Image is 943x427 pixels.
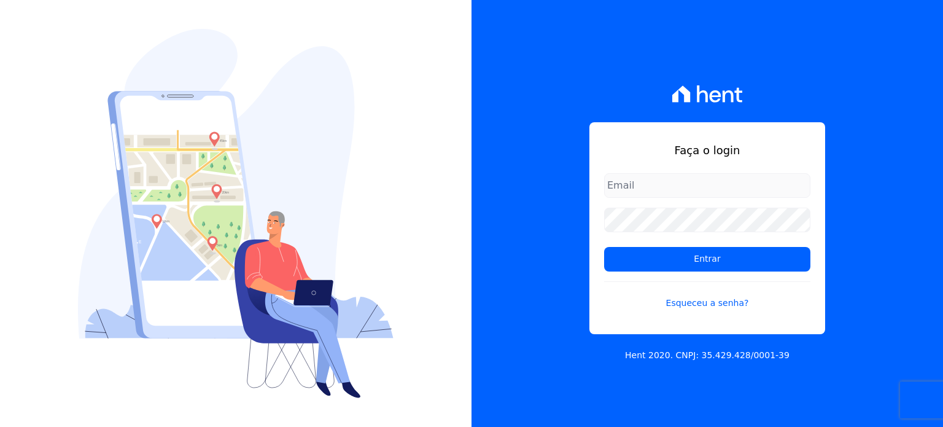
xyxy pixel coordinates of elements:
[625,349,790,362] p: Hent 2020. CNPJ: 35.429.428/0001-39
[604,173,810,198] input: Email
[604,247,810,272] input: Entrar
[78,29,394,398] img: Login
[604,281,810,310] a: Esqueceu a senha?
[604,142,810,159] h1: Faça o login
